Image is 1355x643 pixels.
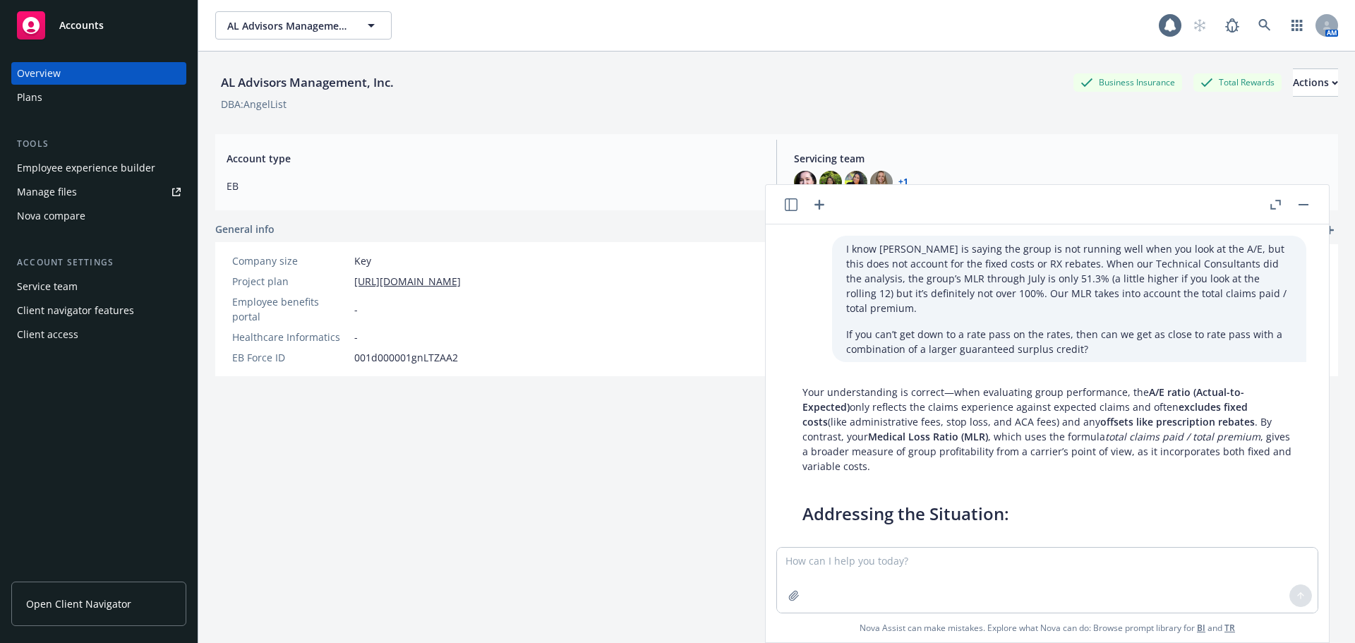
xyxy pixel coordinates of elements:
[868,430,988,443] span: Medical Loss Ratio (MLR)
[232,274,349,289] div: Project plan
[26,596,131,611] span: Open Client Navigator
[11,6,186,45] a: Accounts
[898,178,908,186] a: +1
[11,256,186,270] div: Account settings
[814,546,860,560] span: A/E Ratio:
[232,330,349,344] div: Healthcare Informatics
[11,181,186,203] a: Manage files
[17,323,78,346] div: Client access
[11,137,186,151] div: Tools
[17,205,85,227] div: Nova compare
[232,350,349,365] div: EB Force ID
[354,302,358,317] span: -
[215,73,399,92] div: AL Advisors Management, Inc.
[227,18,349,33] span: AL Advisors Management, Inc.
[802,385,1292,474] p: Your understanding is correct—when evaluating group performance, the only reflects the claims exp...
[819,171,842,193] img: photo
[11,157,186,179] a: Employee experience builder
[846,327,1292,356] p: If you can’t get down to a rate pass on the rates, then can we get as close to rate pass with a c...
[354,350,458,365] span: 001d000001gnLTZAA2
[845,171,867,193] img: photo
[870,171,893,193] img: photo
[17,275,78,298] div: Service team
[232,294,349,324] div: Employee benefits portal
[794,151,1327,166] span: Servicing team
[1105,430,1260,443] em: total claims paid / total premium
[17,62,61,85] div: Overview
[1186,11,1214,40] a: Start snowing
[17,157,155,179] div: Employee experience builder
[11,86,186,109] a: Plans
[227,179,759,193] span: EB
[1100,415,1255,428] span: offsets like prescription rebates
[1193,73,1282,91] div: Total Rewards
[1218,11,1246,40] a: Report a Bug
[1224,622,1235,634] a: TR
[59,20,104,31] span: Accounts
[1293,68,1338,97] button: Actions
[17,86,42,109] div: Plans
[1251,11,1279,40] a: Search
[771,613,1323,642] span: Nova Assist can make mistakes. Explore what Nova can do: Browse prompt library for and
[1283,11,1311,40] a: Switch app
[17,299,134,322] div: Client navigator features
[227,151,759,166] span: Account type
[794,171,817,193] img: photo
[11,62,186,85] a: Overview
[354,274,461,289] a: [URL][DOMAIN_NAME]
[11,323,186,346] a: Client access
[354,330,358,344] span: -
[215,11,392,40] button: AL Advisors Management, Inc.
[814,543,1292,593] li: Cigna is likely using the A/E claims ratio to assess the utilization/loss experience, but this do...
[11,275,186,298] a: Service team
[232,253,349,268] div: Company size
[1321,222,1338,239] a: add
[1293,69,1338,96] div: Actions
[354,253,371,268] span: Key
[215,222,275,236] span: General info
[802,502,1292,526] h3: Addressing the Situation:
[221,97,287,112] div: DBA: AngelList
[17,181,77,203] div: Manage files
[1073,73,1182,91] div: Business Insurance
[1197,622,1205,634] a: BI
[846,241,1292,316] p: I know [PERSON_NAME] is saying the group is not running well when you look at the A/E, but this d...
[11,299,186,322] a: Client navigator features
[11,205,186,227] a: Nova compare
